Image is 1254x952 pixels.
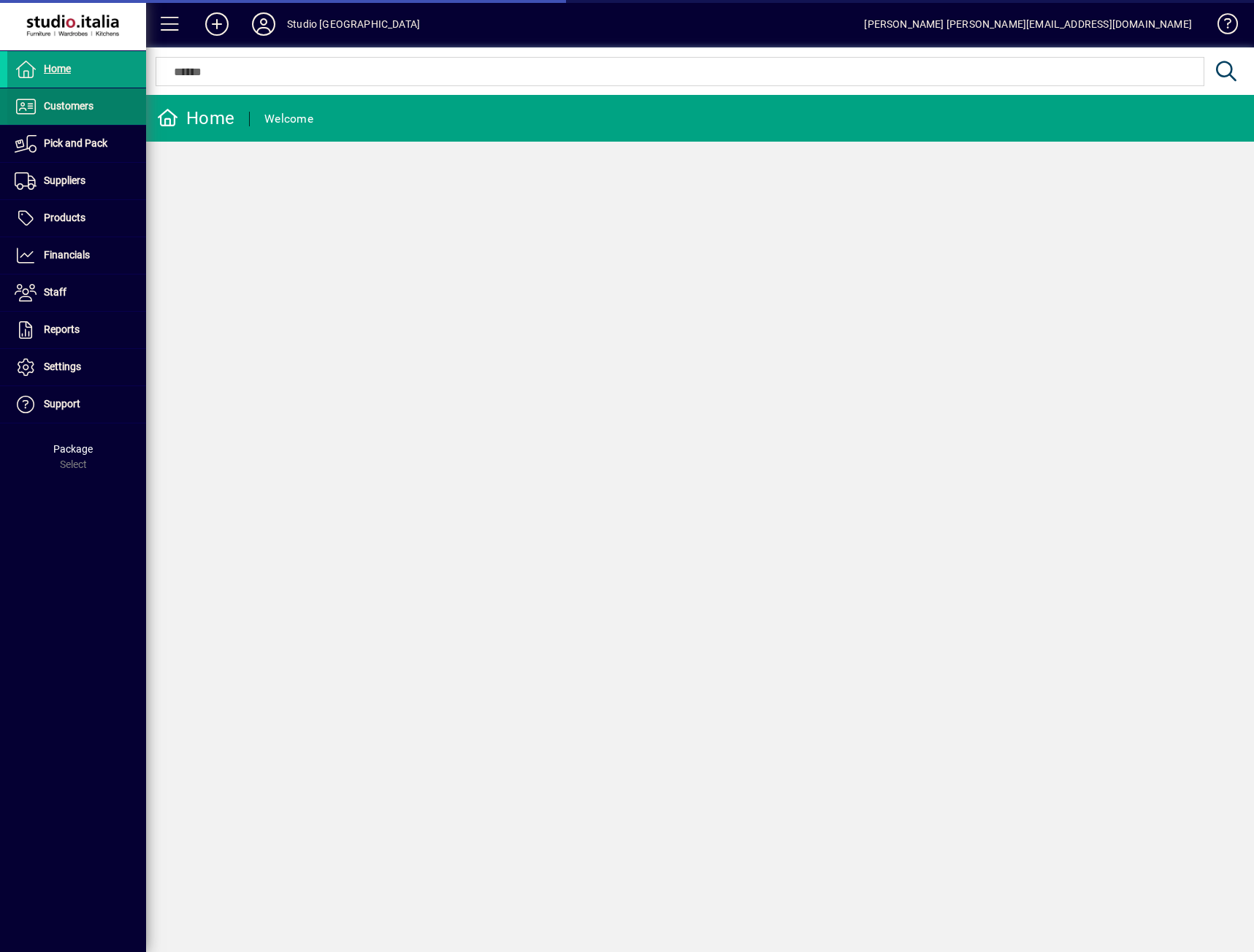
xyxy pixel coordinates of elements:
[7,200,146,237] a: Products
[7,349,146,385] a: Settings
[44,398,80,410] span: Support
[194,11,240,37] button: Add
[864,12,1192,36] div: [PERSON_NAME] [PERSON_NAME][EMAIL_ADDRESS][DOMAIN_NAME]
[264,107,313,131] div: Welcome
[287,12,420,36] div: Studio [GEOGRAPHIC_DATA]
[7,275,146,311] a: Staff
[7,237,146,274] a: Financials
[44,137,107,149] span: Pick and Pack
[7,88,146,125] a: Customers
[44,361,81,372] span: Settings
[53,443,93,455] span: Package
[7,163,146,199] a: Suppliers
[44,212,85,223] span: Products
[44,174,85,186] span: Suppliers
[44,323,80,335] span: Reports
[7,126,146,162] a: Pick and Pack
[1207,3,1236,50] a: Knowledge Base
[44,63,71,74] span: Home
[44,100,93,112] span: Customers
[7,312,146,348] a: Reports
[240,11,287,37] button: Profile
[157,107,234,130] div: Home
[7,386,146,423] a: Support
[44,249,90,261] span: Financials
[44,286,66,298] span: Staff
